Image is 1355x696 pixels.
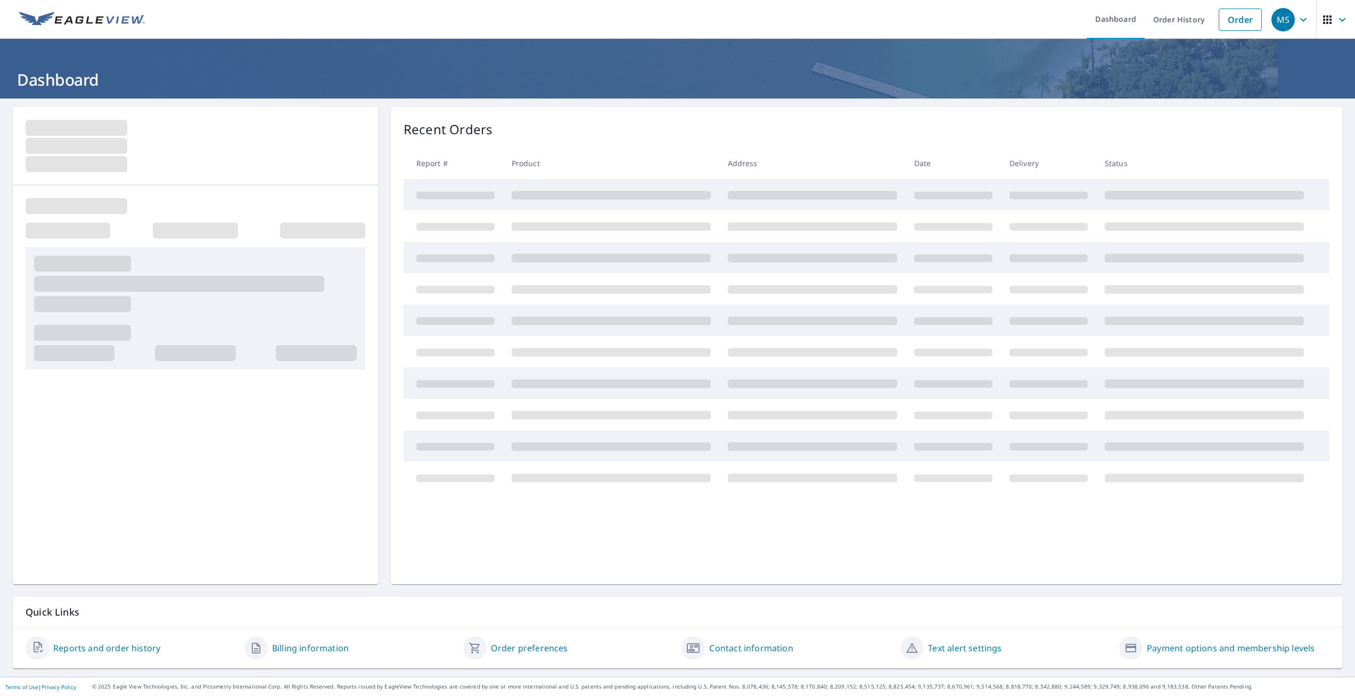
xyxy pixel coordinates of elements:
[719,148,906,179] th: Address
[53,642,160,654] a: Reports and order history
[503,148,719,179] th: Product
[92,683,1350,691] p: © 2025 Eagle View Technologies, Inc. and Pictometry International Corp. All Rights Reserved. Repo...
[272,642,349,654] a: Billing information
[404,148,503,179] th: Report #
[1147,642,1315,654] a: Payment options and membership levels
[709,642,793,654] a: Contact information
[928,642,1001,654] a: Text alert settings
[1001,148,1096,179] th: Delivery
[26,605,1329,619] p: Quick Links
[5,684,76,690] p: |
[1271,8,1295,31] div: MS
[906,148,1001,179] th: Date
[13,69,1342,91] h1: Dashboard
[1219,9,1262,31] a: Order
[491,642,568,654] a: Order preferences
[5,683,38,691] a: Terms of Use
[42,683,76,691] a: Privacy Policy
[1096,148,1312,179] th: Status
[19,12,145,28] img: EV Logo
[404,120,493,139] p: Recent Orders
